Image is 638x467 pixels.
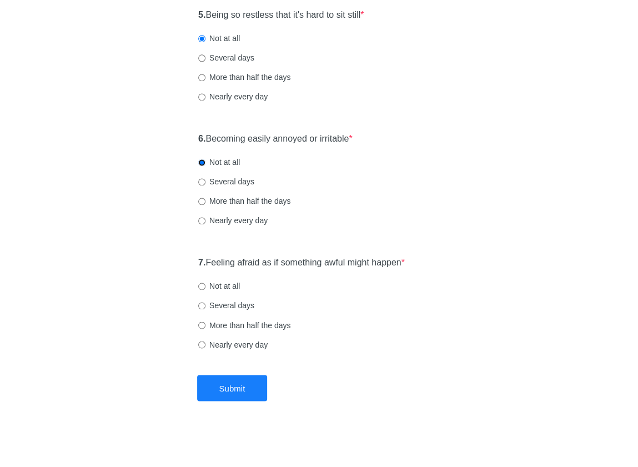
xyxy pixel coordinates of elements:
[198,339,268,350] label: Nearly every day
[198,322,205,329] input: More than half the days
[198,74,205,81] input: More than half the days
[198,157,240,168] label: Not at all
[198,159,205,166] input: Not at all
[198,134,205,143] strong: 6.
[198,93,205,101] input: Nearly every day
[198,198,205,205] input: More than half the days
[198,258,205,267] strong: 7.
[198,33,240,44] label: Not at all
[198,300,254,311] label: Several days
[198,257,405,269] label: Feeling afraid as if something awful might happen
[198,52,254,63] label: Several days
[198,302,205,309] input: Several days
[198,195,290,207] label: More than half the days
[198,217,205,224] input: Nearly every day
[198,283,205,290] input: Not at all
[198,91,268,102] label: Nearly every day
[198,280,240,292] label: Not at all
[197,375,268,401] button: Submit
[198,176,254,187] label: Several days
[198,35,205,42] input: Not at all
[198,178,205,185] input: Several days
[198,10,205,19] strong: 5.
[198,72,290,83] label: More than half the days
[198,341,205,348] input: Nearly every day
[198,54,205,62] input: Several days
[198,133,353,145] label: Becoming easily annoyed or irritable
[198,9,364,22] label: Being so restless that it's hard to sit still
[198,215,268,226] label: Nearly every day
[198,319,290,330] label: More than half the days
